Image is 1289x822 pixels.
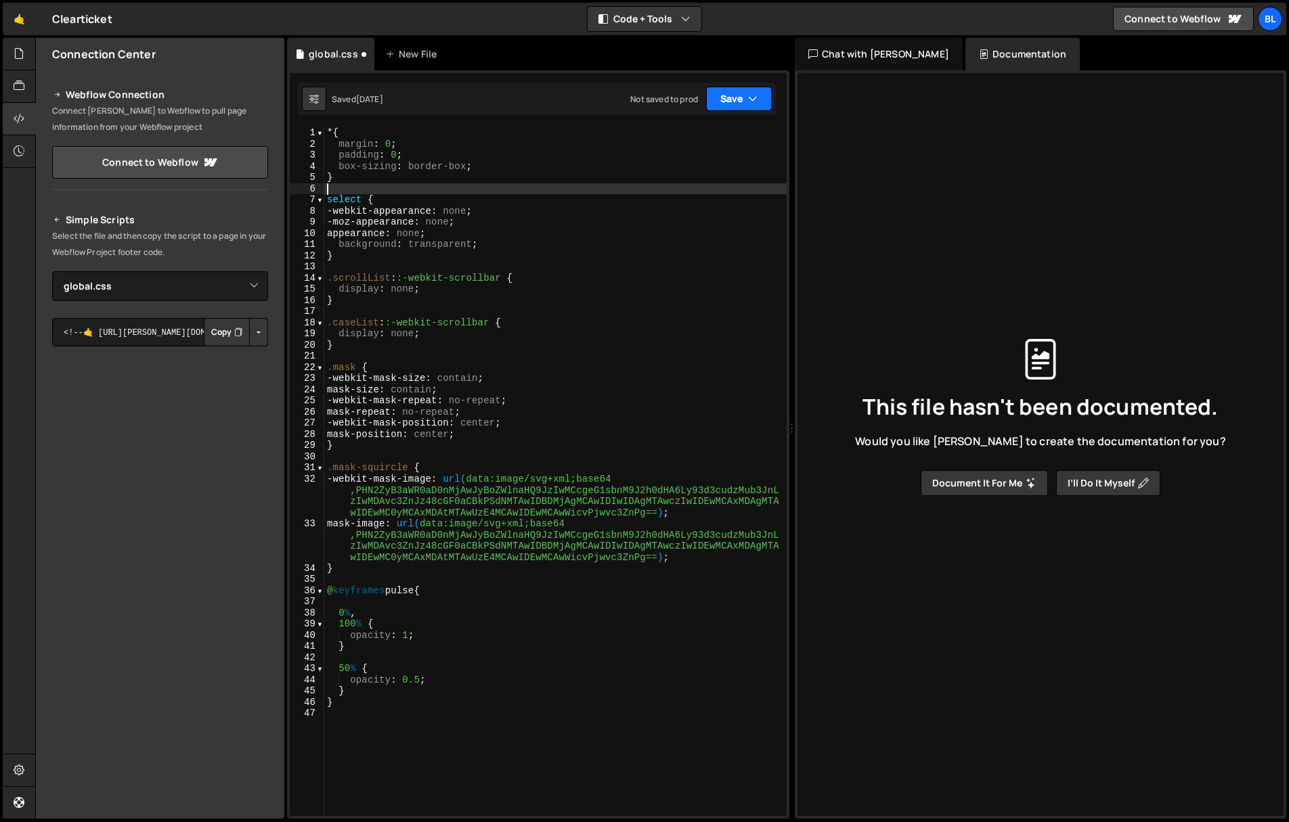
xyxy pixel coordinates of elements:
div: 25 [290,395,324,407]
button: I’ll do it myself [1056,470,1160,496]
iframe: YouTube video player [52,369,269,490]
textarea: <!--🤙 [URL][PERSON_NAME][DOMAIN_NAME]> <script>document.addEventListener("DOMContentLoaded", func... [52,318,268,346]
div: New File [385,47,442,61]
div: 17 [290,306,324,317]
button: Code + Tools [588,7,701,31]
div: 45 [290,685,324,697]
div: 11 [290,239,324,250]
p: Connect [PERSON_NAME] to Webflow to pull page information from your Webflow project [52,103,268,135]
div: Saved [332,93,383,105]
a: 🤙 [3,3,36,35]
div: 7 [290,194,324,206]
div: 34 [290,563,324,574]
div: 43 [290,663,324,675]
h2: Simple Scripts [52,212,268,228]
div: 32 [290,474,324,518]
iframe: YouTube video player [52,499,269,621]
button: Copy [204,318,250,346]
a: Bl [1258,7,1282,31]
div: 1 [290,127,324,139]
a: Connect to Webflow [52,146,268,179]
p: Select the file and then copy the script to a page in your Webflow Project footer code. [52,228,268,260]
div: 14 [290,273,324,284]
div: 13 [290,261,324,273]
div: Not saved to prod [630,93,698,105]
div: 15 [290,283,324,295]
div: 44 [290,675,324,686]
div: 24 [290,384,324,396]
div: 20 [290,340,324,351]
div: 29 [290,440,324,451]
div: 41 [290,641,324,652]
div: 18 [290,317,324,329]
button: Save [706,87,772,111]
div: 16 [290,295,324,306]
div: 6 [290,183,324,195]
div: 36 [290,585,324,597]
div: 35 [290,574,324,585]
h2: Webflow Connection [52,87,268,103]
div: Clearticket [52,11,112,27]
span: Would you like [PERSON_NAME] to create the documentation for you? [855,434,1225,449]
div: 12 [290,250,324,262]
div: 3 [290,150,324,161]
div: 21 [290,350,324,362]
div: 42 [290,652,324,664]
div: 5 [290,172,324,183]
div: 33 [290,518,324,563]
div: 22 [290,362,324,373]
div: Chat with [PERSON_NAME] [795,38,963,70]
div: 31 [290,462,324,474]
div: 37 [290,596,324,608]
div: 30 [290,451,324,463]
div: 26 [290,407,324,418]
div: [DATE] [356,93,383,105]
div: 38 [290,608,324,619]
div: global.css [309,47,358,61]
div: 8 [290,206,324,217]
div: 10 [290,228,324,239]
h2: Connection Center [52,47,156,62]
span: This file hasn't been documented. [862,396,1218,417]
div: 2 [290,139,324,150]
div: Button group with nested dropdown [204,318,268,346]
a: Connect to Webflow [1113,7,1254,31]
div: 46 [290,697,324,708]
div: 40 [290,630,324,641]
div: 27 [290,417,324,429]
div: 4 [290,161,324,173]
button: Document it for me [921,470,1048,496]
div: 28 [290,429,324,440]
div: Documentation [965,38,1080,70]
div: 39 [290,618,324,630]
div: 47 [290,708,324,719]
div: 23 [290,373,324,384]
div: 19 [290,328,324,340]
div: 9 [290,216,324,228]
